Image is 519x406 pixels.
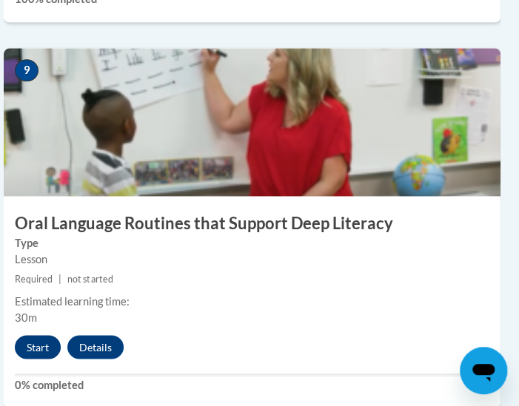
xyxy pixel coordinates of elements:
[15,59,38,81] span: 9
[58,274,61,285] span: |
[15,235,489,251] label: Type
[460,347,507,394] iframe: Button to launch messaging window
[15,294,489,310] div: Estimated learning time:
[15,251,489,268] div: Lesson
[15,335,61,359] button: Start
[4,212,500,235] h3: Oral Language Routines that Support Deep Literacy
[4,48,500,196] img: Course Image
[15,274,53,285] span: Required
[67,335,124,359] button: Details
[15,376,489,393] label: 0% completed
[67,274,113,285] span: not started
[15,311,37,324] span: 30m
